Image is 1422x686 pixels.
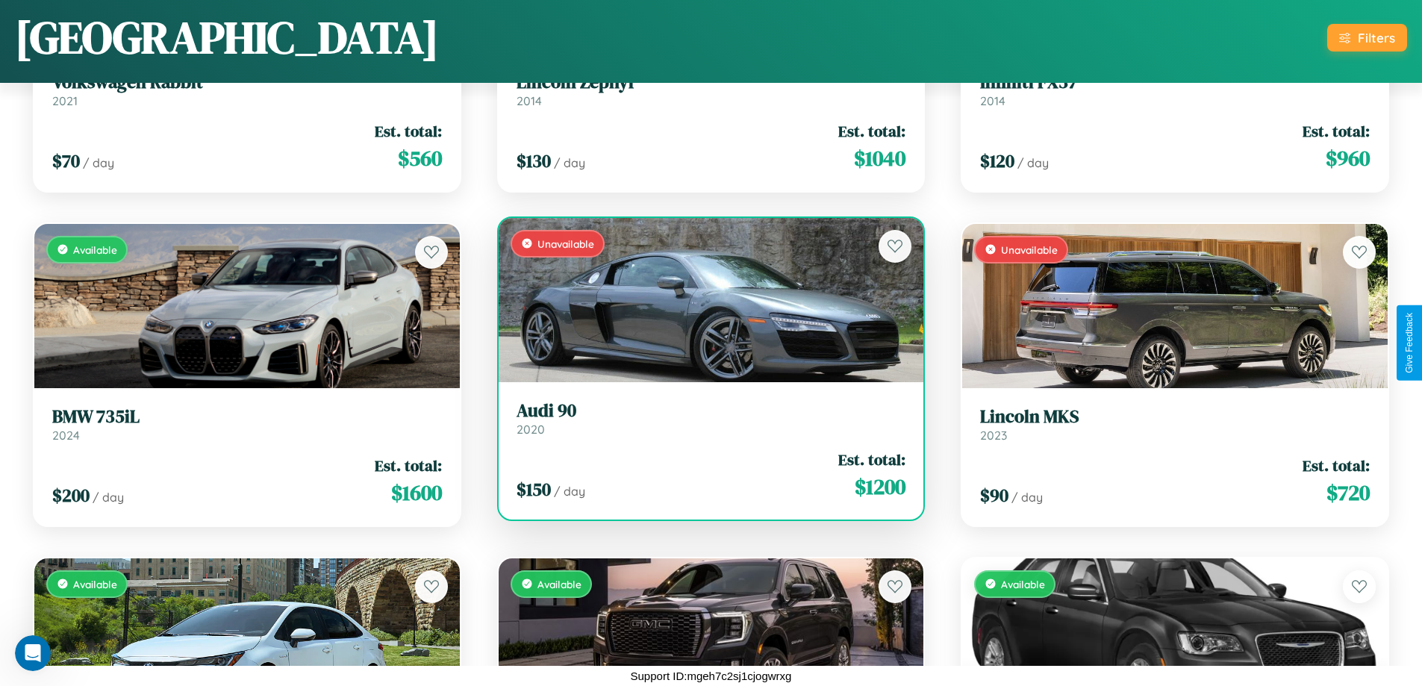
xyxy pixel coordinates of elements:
span: / day [83,155,114,170]
span: Est. total: [375,455,442,476]
span: / day [554,155,585,170]
span: $ 560 [398,143,442,173]
span: $ 1200 [855,472,905,502]
h3: BMW 735iL [52,406,442,428]
h3: Volkswagen Rabbit [52,72,442,93]
span: Est. total: [1303,120,1370,142]
span: Available [73,578,117,590]
a: Lincoln Zephyr2014 [517,72,906,108]
a: Audi 902020 [517,400,906,437]
span: 2024 [52,428,80,443]
span: 2014 [980,93,1005,108]
span: Available [1001,578,1045,590]
span: 2021 [52,93,78,108]
span: Est. total: [1303,455,1370,476]
span: $ 90 [980,483,1008,508]
span: 2014 [517,93,542,108]
span: / day [93,490,124,505]
span: $ 130 [517,149,551,173]
h3: Lincoln MKS [980,406,1370,428]
span: Est. total: [838,120,905,142]
h3: Infiniti FX37 [980,72,1370,93]
span: $ 200 [52,483,90,508]
a: Infiniti FX372014 [980,72,1370,108]
a: Lincoln MKS2023 [980,406,1370,443]
span: $ 150 [517,477,551,502]
span: / day [554,484,585,499]
p: Support ID: mgeh7c2sj1cjogwrxg [631,666,792,686]
span: $ 70 [52,149,80,173]
a: BMW 735iL2024 [52,406,442,443]
span: / day [1011,490,1043,505]
h3: Audi 90 [517,400,906,422]
span: 2020 [517,422,545,437]
span: $ 1600 [391,478,442,508]
h1: [GEOGRAPHIC_DATA] [15,7,439,68]
a: Volkswagen Rabbit2021 [52,72,442,108]
span: Available [537,578,581,590]
span: 2023 [980,428,1007,443]
div: Give Feedback [1404,313,1415,373]
span: / day [1017,155,1049,170]
span: Est. total: [375,120,442,142]
div: Filters [1358,30,1395,46]
span: Est. total: [838,449,905,470]
span: $ 120 [980,149,1014,173]
span: $ 720 [1326,478,1370,508]
span: Unavailable [1001,243,1058,256]
button: Filters [1327,24,1407,52]
span: Available [73,243,117,256]
span: $ 1040 [854,143,905,173]
span: Unavailable [537,237,594,250]
h3: Lincoln Zephyr [517,72,906,93]
span: $ 960 [1326,143,1370,173]
iframe: Intercom live chat [15,635,51,671]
